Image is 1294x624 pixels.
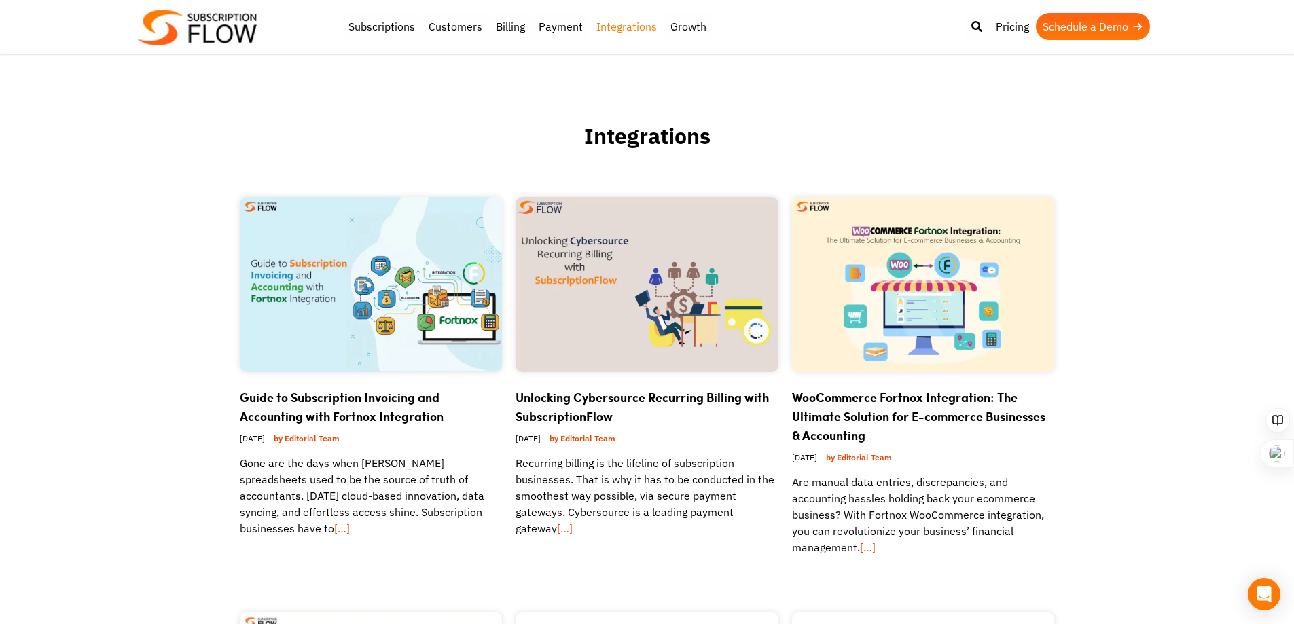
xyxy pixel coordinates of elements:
[240,197,503,372] img: Subscription Invoicing and Accounting with Fortnox Integration
[792,474,1055,555] p: Are manual data entries, discrepancies, and accounting hassles holding back your ecommerce busine...
[240,455,503,536] p: Gone are the days when [PERSON_NAME] spreadsheets used to be the source of truth of accountants. ...
[792,197,1055,372] img: WooCommerce fortnox integration
[240,388,444,425] a: Guide to Subscription Invoicing and Accounting with Fortnox Integration
[334,521,350,535] a: […]
[240,122,1055,183] h1: Integrations
[489,13,532,40] a: Billing
[989,13,1036,40] a: Pricing
[240,426,503,455] div: [DATE]
[821,449,897,466] a: by Editorial Team
[516,426,778,455] div: [DATE]
[792,388,1045,444] a: WooCommerce Fortnox Integration: The Ultimate Solution for E-commerce Businesses & Accounting
[516,455,778,536] p: Recurring billing is the lifeline of subscription businesses. That is why it has to be conducted ...
[557,521,573,535] a: […]
[516,197,778,372] img: Cybersource-Recurring-Billing
[532,13,590,40] a: Payment
[1036,13,1150,40] a: Schedule a Demo
[138,10,257,45] img: Subscriptionflow
[268,430,345,447] a: by Editorial Team
[516,388,769,425] a: Unlocking Cybersource Recurring Billing with SubscriptionFlow
[860,540,876,554] a: […]
[664,13,713,40] a: Growth
[590,13,664,40] a: Integrations
[1248,578,1280,610] div: Open Intercom Messenger
[544,430,621,447] a: by Editorial Team
[422,13,489,40] a: Customers
[342,13,422,40] a: Subscriptions
[792,445,1055,474] div: [DATE]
